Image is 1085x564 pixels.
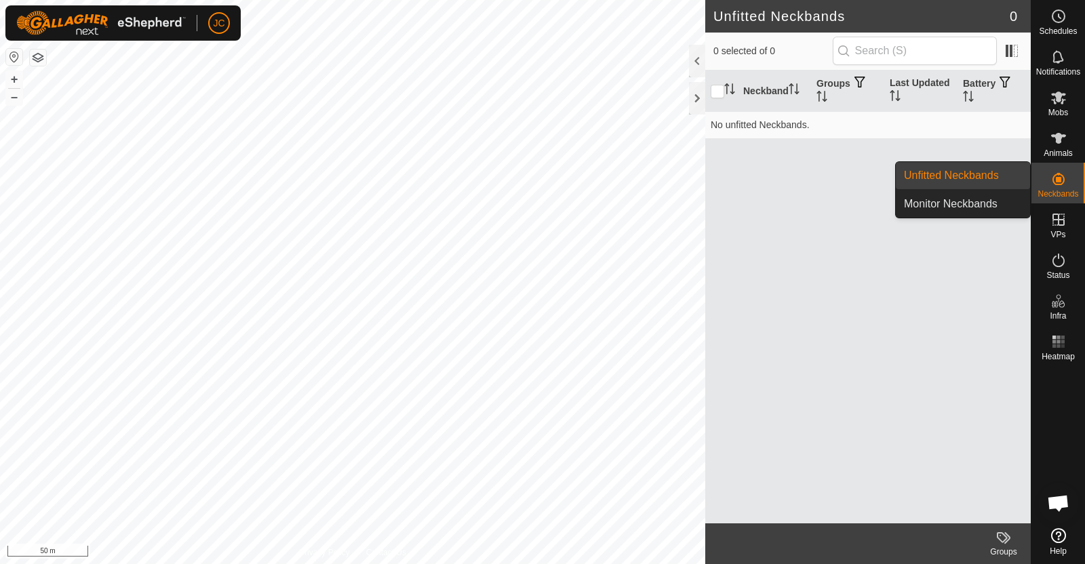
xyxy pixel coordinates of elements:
span: Unfitted Neckbands [904,167,999,184]
button: Reset Map [6,49,22,65]
td: No unfitted Neckbands. [705,111,1031,138]
span: 0 selected of 0 [713,44,833,58]
a: Help [1031,523,1085,561]
span: Neckbands [1038,190,1078,198]
button: Map Layers [30,49,46,66]
span: Infra [1050,312,1066,320]
span: Status [1046,271,1069,279]
span: JC [213,16,224,31]
p-sorticon: Activate to sort [816,93,827,104]
span: VPs [1050,230,1065,239]
span: Notifications [1036,68,1080,76]
p-sorticon: Activate to sort [789,85,800,96]
a: Monitor Neckbands [896,190,1030,218]
button: – [6,89,22,105]
span: Help [1050,547,1067,555]
span: Schedules [1039,27,1077,35]
th: Last Updated [884,70,958,112]
th: Neckband [738,70,811,112]
p-sorticon: Activate to sort [724,85,735,96]
span: Mobs [1048,108,1068,117]
h2: Unfitted Neckbands [713,8,1010,24]
input: Search (S) [833,37,997,65]
span: Monitor Neckbands [904,196,998,212]
p-sorticon: Activate to sort [890,92,901,103]
th: Groups [811,70,884,112]
img: Gallagher Logo [16,11,186,35]
a: Contact Us [366,546,406,559]
button: + [6,71,22,87]
a: Unfitted Neckbands [896,162,1030,189]
span: 0 [1010,6,1017,26]
p-sorticon: Activate to sort [963,93,974,104]
div: Groups [976,546,1031,558]
div: Open chat [1038,483,1079,523]
th: Battery [958,70,1031,112]
span: Heatmap [1042,352,1075,361]
span: Animals [1044,149,1073,157]
a: Privacy Policy [299,546,350,559]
